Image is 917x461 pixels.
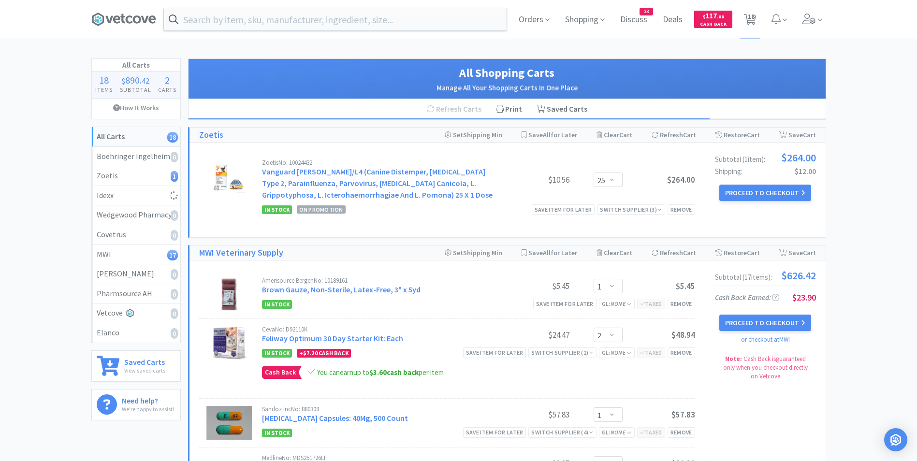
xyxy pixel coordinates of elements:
[497,174,569,186] div: $10.56
[92,245,180,265] a: MWI17
[611,429,626,436] i: None
[122,76,125,86] span: $
[199,128,223,142] a: Zoetis
[199,246,283,260] h1: MWI Veterinary Supply
[262,333,403,343] a: Feliway Optimum 30 Day Starter Kit: Each
[262,429,292,437] span: In Stock
[803,248,816,257] span: Cart
[369,368,419,377] strong: cash back
[198,64,816,82] h1: All Shopping Carts
[92,147,180,167] a: Boehringer Ingelheim0
[92,264,180,284] a: [PERSON_NAME]0
[723,355,808,380] span: Cash Back is guaranteed only when you checkout directly on Vetcove
[779,245,816,260] div: Save
[715,152,816,163] div: Subtotal ( 1 item ):
[652,245,696,260] div: Refresh
[262,285,421,294] a: Brown Gauze, Non-Sterile, Latex-Free, 3" x 5yd
[715,293,779,302] span: Cash Back Earned :
[668,204,695,215] div: Remove
[97,268,175,280] div: [PERSON_NAME]
[297,205,346,214] span: On Promotion
[97,150,175,163] div: Boehringer Ingelheim
[167,132,178,143] i: 18
[97,307,175,319] div: Vetcove
[640,349,662,356] span: Taxed
[671,409,695,420] span: $57.83
[543,130,551,139] span: All
[445,245,502,260] div: Shipping Min
[262,406,497,412] div: Sandoz Inc No: 880308
[297,349,351,358] div: + Cash Back
[668,427,695,437] div: Remove
[171,152,178,162] i: 0
[528,248,577,257] span: Save for Later
[262,300,292,309] span: In Stock
[463,347,526,358] div: Save item for later
[97,327,175,339] div: Elanco
[125,74,140,86] span: 890
[611,349,626,356] i: None
[262,413,408,423] a: [MEDICAL_DATA] Capsules: 40Mg, 500 Count
[781,270,816,281] span: $626.42
[171,210,178,221] i: 0
[694,6,732,32] a: $117.00Cash Back
[317,368,444,377] span: You can earn up to per item
[602,429,632,436] span: GL:
[531,428,593,437] div: Switch Supplier ( 4 )
[99,74,109,86] span: 18
[171,328,178,339] i: 0
[97,131,125,141] strong: All Carts
[262,349,292,358] span: In Stock
[97,170,175,182] div: Zoetis
[92,99,180,117] a: How It Works
[453,130,463,139] span: Set
[165,74,170,86] span: 2
[543,248,551,257] span: All
[198,82,816,94] h2: Manage All Your Shopping Carts In One Place
[171,289,178,300] i: 0
[803,130,816,139] span: Cart
[597,128,632,142] div: Clear
[795,167,816,176] span: $12.00
[91,350,181,382] a: Saved CartsView saved carts
[640,8,653,15] span: 23
[747,248,760,257] span: Cart
[671,330,695,340] span: $48.94
[116,85,155,94] h4: Subtotal
[142,76,149,86] span: 42
[445,128,502,142] div: Shipping Min
[715,245,760,260] div: Restore
[683,130,696,139] span: Cart
[600,205,662,214] div: Switch Supplier ( 3 )
[497,409,569,420] div: $57.83
[97,288,175,300] div: Pharmsource AH
[676,281,695,291] span: $5.45
[725,355,742,363] strong: Note:
[92,127,180,147] a: All Carts18
[92,284,180,304] a: Pharmsource AH0
[155,85,180,94] h4: Carts
[262,205,292,214] span: In Stock
[531,348,593,357] div: Switch Supplier ( 2 )
[792,292,816,303] span: $23.90
[533,299,597,309] div: Save item for later
[262,277,497,284] div: Amerisource Bergen No: 10189161
[683,248,696,257] span: Cart
[171,269,178,280] i: 0
[122,394,174,404] h6: Need help?
[463,427,526,437] div: Save item for later
[529,99,595,119] a: Saved Carts
[164,8,507,30] input: Search by item, sku, manufacturer, ingredient, size...
[741,335,790,344] a: or checkout at MWI
[497,280,569,292] div: $5.45
[171,171,178,182] i: 1
[167,250,178,260] i: 17
[528,130,577,139] span: Save for Later
[740,16,760,25] a: 18
[719,185,811,201] button: Proceed to Checkout
[652,128,696,142] div: Refresh
[715,128,760,142] div: Restore
[668,299,695,309] div: Remove
[92,323,180,343] a: Elanco0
